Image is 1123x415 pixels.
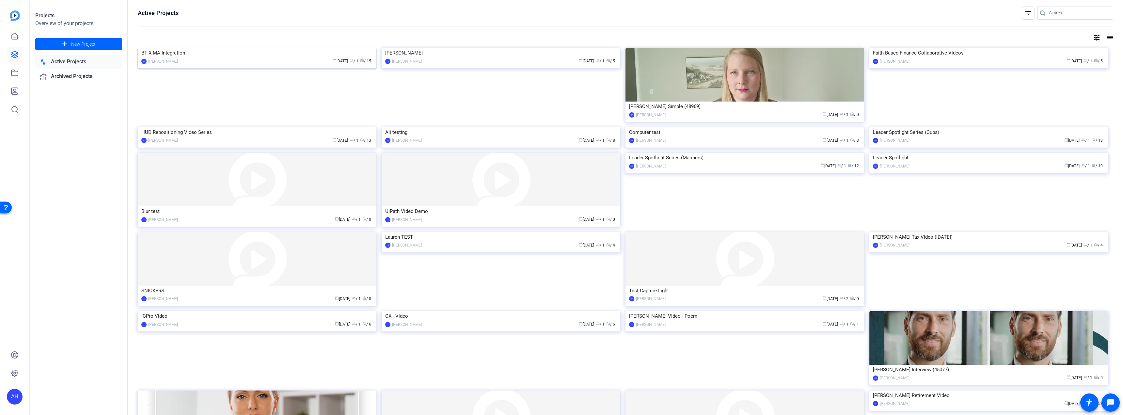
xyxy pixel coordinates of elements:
span: calendar_today [579,217,583,221]
div: [PERSON_NAME] Video - Poem [629,311,861,321]
div: [PERSON_NAME] [385,48,617,58]
span: radio [606,138,610,142]
span: / 0 [850,112,859,117]
div: [PERSON_NAME] [880,400,909,407]
div: RP [629,138,634,143]
span: radio [1094,375,1098,379]
span: [DATE] [335,322,350,327]
span: / 4 [606,243,615,247]
span: / 6 [362,322,371,327]
div: [PERSON_NAME] [392,321,422,328]
span: radio [362,217,366,221]
span: group [1081,138,1085,142]
span: [DATE] [579,217,594,222]
span: calendar_today [579,243,583,247]
span: radio [850,322,854,326]
div: [PERSON_NAME] [636,112,666,118]
div: Overview of your projects [35,20,122,27]
div: [PERSON_NAME] [148,321,178,328]
span: group [840,322,844,326]
div: ICPro Video [141,311,373,321]
span: / 10 [1092,164,1103,168]
span: / 0 [362,217,371,222]
div: LG [385,217,390,222]
span: group [840,112,844,116]
div: Blur test [141,206,373,216]
div: [PERSON_NAME] [880,375,909,381]
div: RP [873,164,878,169]
span: [DATE] [579,138,594,143]
span: [DATE] [1064,164,1080,168]
span: radio [362,296,366,300]
span: / 1 [596,322,605,327]
div: AH [385,138,390,143]
span: radio [850,138,854,142]
div: [PERSON_NAME] [636,295,666,302]
span: radio [1092,163,1096,167]
span: / 5 [606,59,615,63]
div: RP [141,217,147,222]
span: group [352,217,356,221]
div: LG [385,59,390,64]
div: SNICKERS [141,286,373,295]
span: radio [606,58,610,62]
span: [DATE] [579,322,594,327]
div: [PERSON_NAME] [148,58,178,65]
span: / 4 [1094,243,1103,247]
span: calendar_today [823,322,827,326]
span: group [1083,58,1087,62]
span: / 1 [352,296,361,301]
span: radio [850,112,854,116]
span: / 1 [350,59,358,63]
span: / 0 [606,217,615,222]
div: [PERSON_NAME] [392,242,422,248]
div: [PERSON_NAME] [880,242,909,248]
div: LG [385,322,390,327]
div: RP [141,59,147,64]
span: / 1 [1081,164,1090,168]
mat-icon: list [1105,34,1113,41]
span: group [840,138,844,142]
span: / 1 [596,59,605,63]
span: / 1 [596,243,605,247]
img: blue-gradient.svg [10,10,20,21]
span: [DATE] [1067,59,1082,63]
span: group [1083,243,1087,247]
div: RP [629,296,634,301]
span: / 1 [840,138,848,143]
div: Ali testing [385,127,617,137]
span: New Project [71,41,96,48]
span: / 1 [1083,243,1092,247]
a: Active Projects [35,55,122,69]
span: group [352,296,356,300]
span: calendar_today [333,138,337,142]
div: HUD Repositioning Video Series [141,127,373,137]
span: [DATE] [820,164,836,168]
mat-icon: accessibility [1085,399,1093,407]
span: [DATE] [1067,243,1082,247]
span: calendar_today [1064,138,1068,142]
div: Projects [35,12,122,20]
div: CX - Video [385,311,617,321]
span: / 1 [596,138,605,143]
span: radio [1094,58,1098,62]
span: calendar_today [335,322,339,326]
span: / 0 [850,296,859,301]
span: [DATE] [333,138,348,143]
span: / 1 [837,164,846,168]
div: [PERSON_NAME] [636,163,666,169]
span: / 8 [606,138,615,143]
span: calendar_today [823,112,827,116]
span: group [352,322,356,326]
div: [PERSON_NAME] [880,58,909,65]
span: / 2 [840,296,848,301]
div: Test Capture Light [629,286,861,295]
span: calendar_today [1067,375,1070,379]
span: / 12 [848,164,859,168]
span: group [840,296,844,300]
div: [PERSON_NAME] Tax Video ([DATE]) [873,232,1104,242]
span: / 1 [840,112,848,117]
span: / 0 [1094,375,1103,380]
div: RP [629,112,634,118]
span: radio [606,217,610,221]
